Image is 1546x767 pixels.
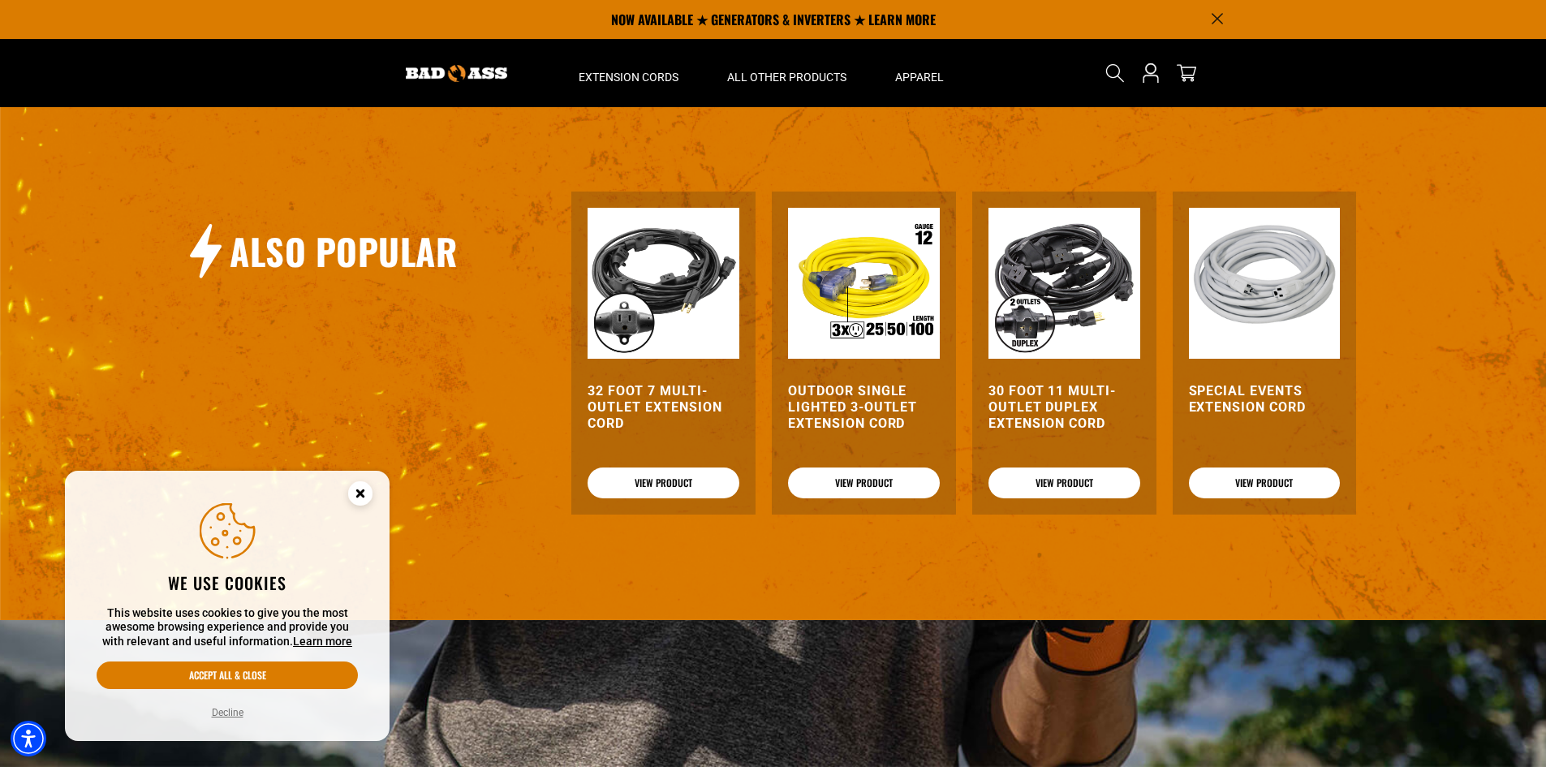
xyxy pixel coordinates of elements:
[1189,208,1341,360] img: white
[97,572,358,593] h2: We use cookies
[703,39,871,107] summary: All Other Products
[579,70,678,84] span: Extension Cords
[727,70,846,84] span: All Other Products
[293,635,352,648] a: This website uses cookies to give you the most awesome browsing experience and provide you with r...
[588,468,739,498] a: View Product
[331,471,390,521] button: Close this option
[895,70,944,84] span: Apparel
[230,228,457,274] h2: Also Popular
[788,208,940,360] img: Outdoor Single Lighted 3-Outlet Extension Cord
[1138,39,1164,107] a: Open this option
[988,468,1140,498] a: View Product
[97,661,358,689] button: Accept all & close
[988,383,1140,432] a: 30 Foot 11 Multi-Outlet Duplex Extension Cord
[406,65,507,82] img: Bad Ass Extension Cords
[988,208,1140,360] img: black
[788,468,940,498] a: View Product
[588,208,739,360] img: black
[871,39,968,107] summary: Apparel
[554,39,703,107] summary: Extension Cords
[1189,468,1341,498] a: View Product
[788,383,940,432] a: Outdoor Single Lighted 3-Outlet Extension Cord
[1102,60,1128,86] summary: Search
[65,471,390,742] aside: Cookie Consent
[97,606,358,649] p: This website uses cookies to give you the most awesome browsing experience and provide you with r...
[11,721,46,756] div: Accessibility Menu
[588,383,739,432] a: 32 Foot 7 Multi-Outlet Extension Cord
[1189,383,1341,416] a: Special Events Extension Cord
[1173,63,1199,83] a: cart
[207,705,248,721] button: Decline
